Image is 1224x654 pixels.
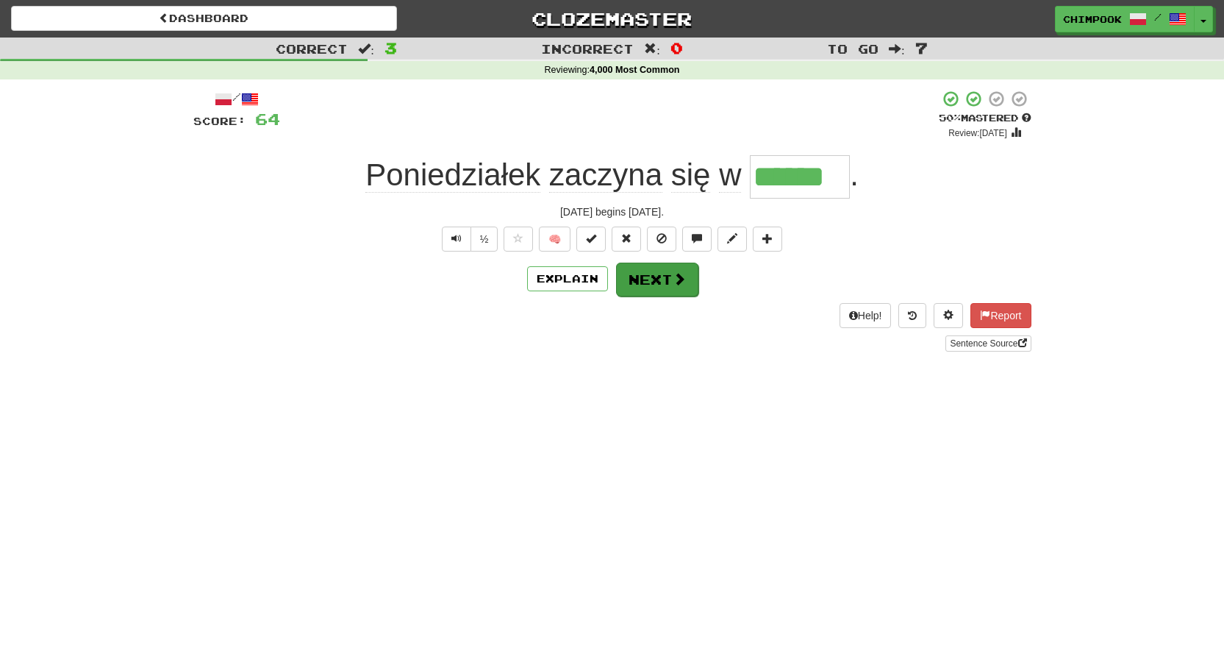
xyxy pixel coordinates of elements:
[753,227,782,252] button: Add to collection (alt+a)
[827,41,878,56] span: To go
[616,263,698,296] button: Next
[647,227,676,252] button: Ignore sentence (alt+i)
[915,39,928,57] span: 7
[970,303,1031,328] button: Report
[612,227,641,252] button: Reset to 0% Mastered (alt+r)
[439,227,498,252] div: Text-to-speech controls
[1154,12,1162,22] span: /
[193,115,246,127] span: Score:
[193,205,1031,219] div: [DATE] begins [DATE].
[889,43,905,55] span: :
[419,6,805,32] a: Clozemaster
[365,157,540,193] span: Poniedziałek
[1063,13,1122,26] span: chimpook
[541,41,634,56] span: Incorrect
[358,43,374,55] span: :
[527,266,608,291] button: Explain
[255,110,280,128] span: 64
[504,227,533,252] button: Favorite sentence (alt+f)
[193,90,280,108] div: /
[850,157,859,192] span: .
[576,227,606,252] button: Set this sentence to 100% Mastered (alt+m)
[840,303,892,328] button: Help!
[384,39,397,57] span: 3
[717,227,747,252] button: Edit sentence (alt+d)
[442,227,471,252] button: Play sentence audio (ctl+space)
[939,112,961,124] span: 50 %
[939,112,1031,125] div: Mastered
[11,6,397,31] a: Dashboard
[671,157,711,193] span: się
[539,227,570,252] button: 🧠
[470,227,498,252] button: ½
[670,39,683,57] span: 0
[549,157,662,193] span: zaczyna
[719,157,741,193] span: w
[682,227,712,252] button: Discuss sentence (alt+u)
[1055,6,1195,32] a: chimpook /
[276,41,348,56] span: Correct
[644,43,660,55] span: :
[945,335,1031,352] a: Sentence Source
[590,65,679,75] strong: 4,000 Most Common
[948,128,1007,138] small: Review: [DATE]
[898,303,926,328] button: Round history (alt+y)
